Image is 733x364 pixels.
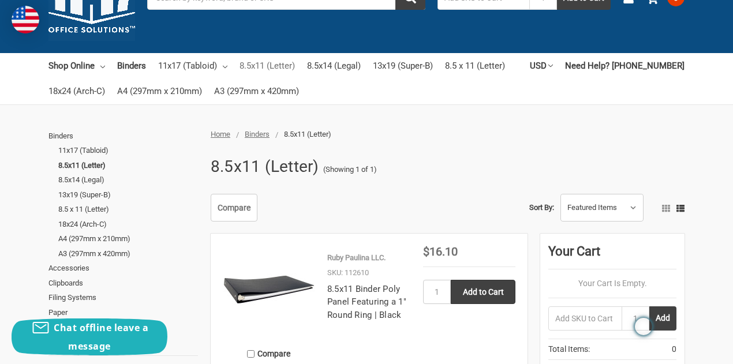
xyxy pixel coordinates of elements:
[58,217,198,232] a: 18x24 (Arch-C)
[58,158,198,173] a: 8.5x11 (Letter)
[58,202,198,217] a: 8.5 x 11 (Letter)
[548,242,676,269] div: Your Cart
[58,143,198,158] a: 11x17 (Tabloid)
[211,194,257,222] a: Compare
[158,53,227,78] a: 11x17 (Tabloid)
[284,130,331,138] span: 8.5x11 (Letter)
[211,152,319,182] h1: 8.5x11 (Letter)
[48,261,198,276] a: Accessories
[223,344,315,363] label: Compare
[117,53,146,78] a: Binders
[117,78,202,104] a: A4 (297mm x 210mm)
[48,276,198,291] a: Clipboards
[214,78,299,104] a: A3 (297mm x 420mm)
[48,78,105,104] a: 18x24 (Arch-C)
[54,321,148,352] span: Chat offline leave a message
[451,280,515,304] input: Add to Cart
[323,164,377,175] span: (Showing 1 of 1)
[565,53,685,78] a: Need Help? [PHONE_NUMBER]
[247,350,255,358] input: Compare
[327,252,386,264] p: Ruby Paulina LLC.
[548,343,590,355] span: Total Items:
[58,231,198,246] a: A4 (297mm x 210mm)
[327,284,406,320] a: 8.5x11 Binder Poly Panel Featuring a 1" Round Ring | Black
[240,53,295,78] a: 8.5x11 (Letter)
[58,172,198,187] a: 8.5x14 (Legal)
[423,245,458,258] span: $16.10
[327,267,369,279] p: SKU: 112610
[445,53,505,78] a: 8.5 x 11 (Letter)
[58,187,198,202] a: 13x19 (Super-B)
[672,343,676,355] span: 0
[548,277,676,290] p: Your Cart Is Empty.
[530,53,553,78] a: USD
[12,318,167,355] button: Chat offline leave a message
[48,53,105,78] a: Shop Online
[307,53,361,78] a: 8.5x14 (Legal)
[12,6,39,33] img: duty and tax information for United States
[211,130,230,138] a: Home
[223,246,315,338] img: 8.5x11 Binder Poly Panel Featuring a 1" Round Ring | Black
[245,130,270,138] a: Binders
[373,53,433,78] a: 13x19 (Super-B)
[649,306,676,331] button: Add
[529,199,554,216] label: Sort By:
[48,129,198,144] a: Binders
[48,305,198,320] a: Paper
[48,290,198,305] a: Filing Systems
[548,306,622,331] input: Add SKU to Cart
[58,246,198,261] a: A3 (297mm x 420mm)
